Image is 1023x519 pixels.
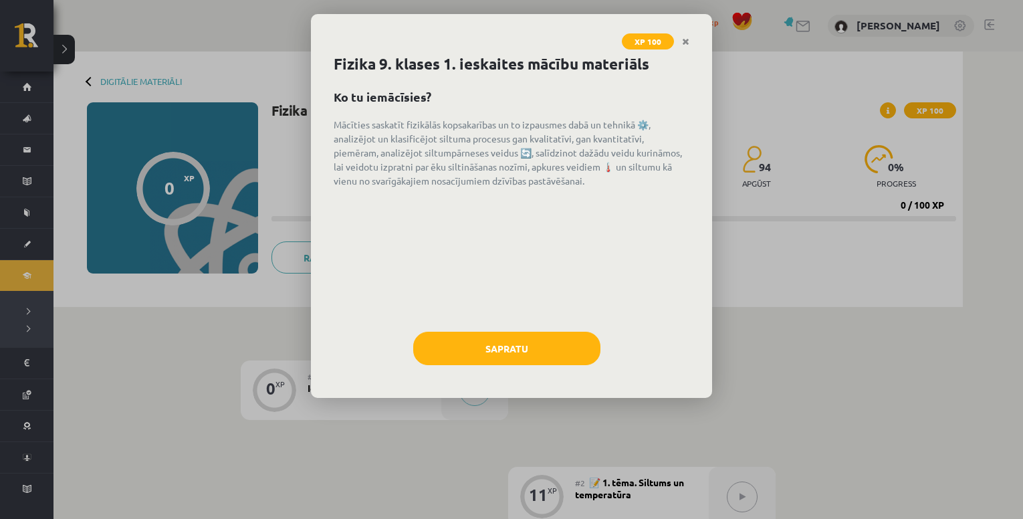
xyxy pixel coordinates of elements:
[674,29,697,55] a: Close
[413,332,600,365] button: Sapratu
[622,33,674,49] span: XP 100
[334,118,689,188] p: Mācīties saskatīt fizikālās kopsakarības un to izpausmes dabā un tehnikā ⚙️, analizējot un klasif...
[334,88,689,106] h2: Ko tu iemācīsies?
[334,53,689,76] h1: Fizika 9. klases 1. ieskaites mācību materiāls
